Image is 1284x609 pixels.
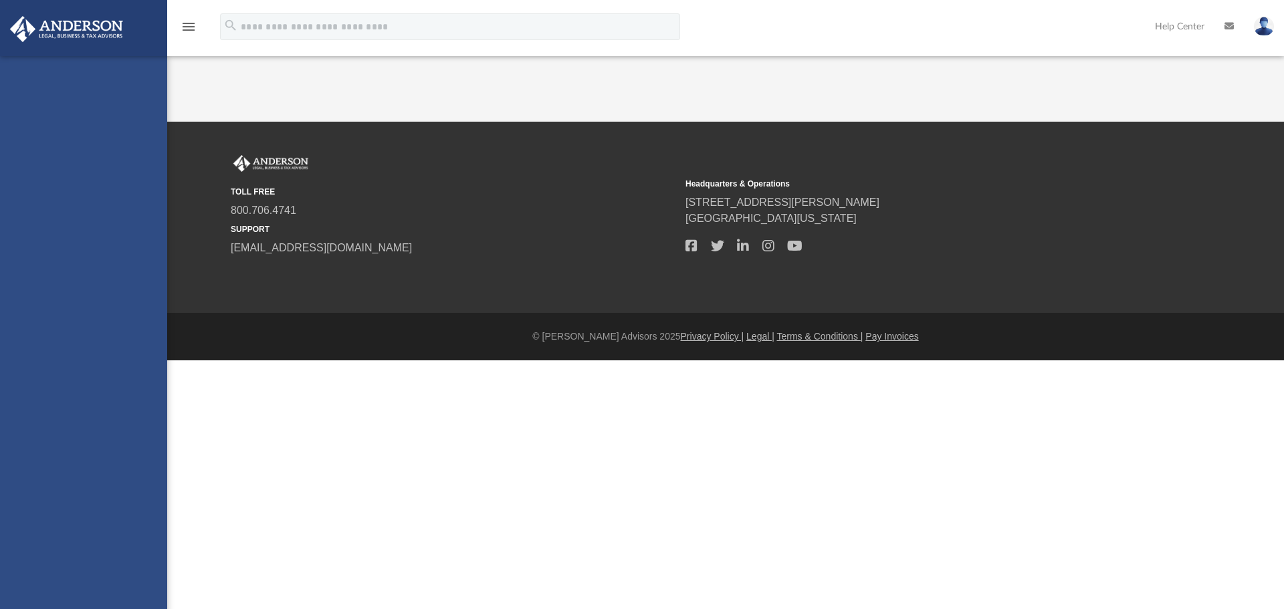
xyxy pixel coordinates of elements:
img: Anderson Advisors Platinum Portal [6,16,127,42]
a: Privacy Policy | [681,331,744,342]
i: menu [181,19,197,35]
a: Terms & Conditions | [777,331,863,342]
a: Pay Invoices [865,331,918,342]
img: User Pic [1254,17,1274,36]
a: [EMAIL_ADDRESS][DOMAIN_NAME] [231,242,412,253]
i: search [223,18,238,33]
a: [STREET_ADDRESS][PERSON_NAME] [685,197,879,208]
small: Headquarters & Operations [685,178,1131,190]
div: © [PERSON_NAME] Advisors 2025 [167,330,1284,344]
a: menu [181,25,197,35]
img: Anderson Advisors Platinum Portal [231,155,311,172]
a: Legal | [746,331,774,342]
a: [GEOGRAPHIC_DATA][US_STATE] [685,213,857,224]
small: TOLL FREE [231,186,676,198]
small: SUPPORT [231,223,676,235]
a: 800.706.4741 [231,205,296,216]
